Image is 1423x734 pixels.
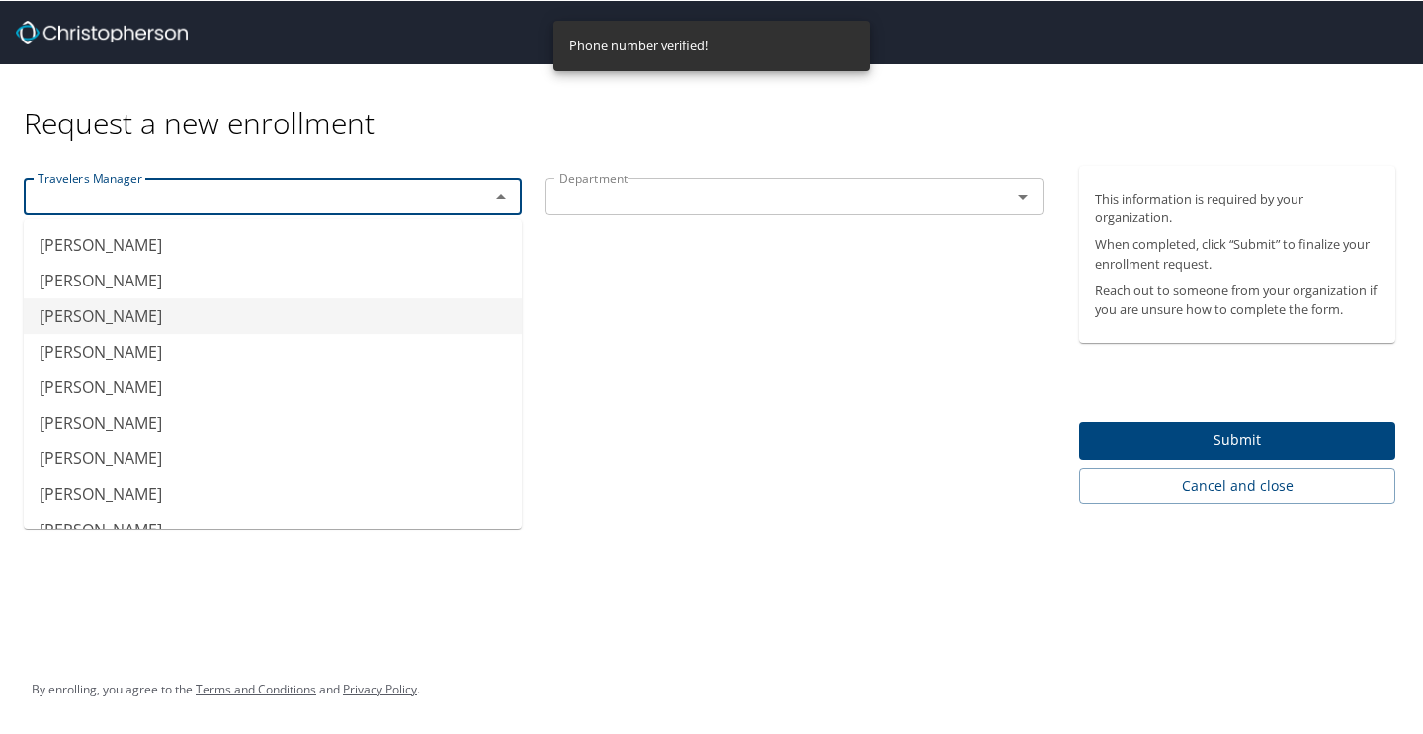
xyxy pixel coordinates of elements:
button: Close [487,182,515,209]
li: [PERSON_NAME] [24,297,522,333]
li: [PERSON_NAME] [24,404,522,440]
li: [PERSON_NAME] [24,262,522,297]
img: cbt logo [16,20,188,43]
span: Submit [1095,427,1380,451]
li: [PERSON_NAME] [24,226,522,262]
a: Privacy Policy [343,680,417,696]
p: When completed, click “Submit” to finalize your enrollment request. [1095,234,1380,272]
button: Cancel and close [1079,467,1395,504]
p: This information is required by your organization. [1095,189,1380,226]
a: Terms and Conditions [196,680,316,696]
button: Submit [1079,421,1395,459]
li: [PERSON_NAME] [24,333,522,368]
div: Phone number verified! [569,26,708,64]
li: [PERSON_NAME] [24,440,522,475]
p: Reach out to someone from your organization if you are unsure how to complete the form. [1095,281,1380,318]
div: By enrolling, you agree to the and . [32,664,420,713]
li: [PERSON_NAME] [24,368,522,404]
button: Open [1009,182,1037,209]
div: Request a new enrollment [24,63,1411,141]
li: [PERSON_NAME] [24,511,522,546]
li: [PERSON_NAME] [24,475,522,511]
span: Cancel and close [1095,473,1380,498]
